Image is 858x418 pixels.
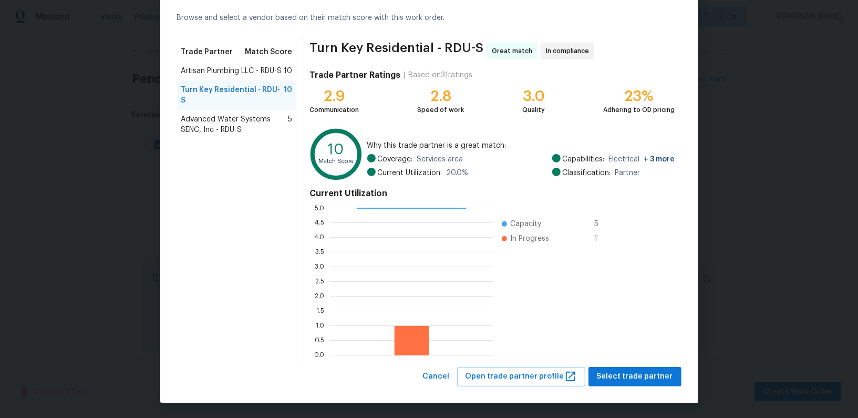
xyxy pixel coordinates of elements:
span: 5 [594,219,611,229]
span: In compliance [546,46,593,56]
div: Speed of work [417,105,464,115]
text: 1.0 [316,323,325,329]
h4: Trade Partner Ratings [309,70,400,80]
span: Select trade partner [597,370,673,383]
span: Match Score [245,47,292,57]
div: 2.8 [417,91,464,101]
span: Cancel [423,370,450,383]
span: Turn Key Residential - RDU-S [181,85,284,106]
text: 3.5 [316,249,325,256]
span: 10 [284,85,292,106]
text: 10 [328,142,345,157]
button: Cancel [419,367,454,386]
h4: Current Utilization [309,188,675,199]
span: + 3 more [644,156,675,163]
div: Adhering to OD pricing [604,105,675,115]
text: 5.0 [315,205,325,211]
span: 5 [288,114,292,135]
span: In Progress [510,233,549,244]
text: 2.0 [315,293,325,300]
button: Open trade partner profile [457,367,585,386]
div: 2.9 [309,91,359,101]
span: Why this trade partner is a great match: [367,140,675,151]
span: Services area [417,154,463,165]
text: 4.5 [315,220,325,226]
span: Artisan Plumbing LLC - RDU-S [181,66,282,76]
span: Open trade partner profile [466,370,577,383]
div: 3.0 [522,91,545,101]
span: 1 [594,233,611,244]
text: 2.5 [316,279,325,285]
div: Communication [309,105,359,115]
span: Partner [615,168,640,178]
span: 10 [284,66,292,76]
span: Turn Key Residential - RDU-S [309,43,483,59]
div: 23% [604,91,675,101]
div: Based on 31 ratings [408,70,472,80]
div: | [400,70,408,80]
text: 4.0 [315,235,325,241]
span: Coverage: [378,154,413,165]
span: Trade Partner [181,47,233,57]
span: Classification: [563,168,611,178]
span: 20.0 % [447,168,469,178]
text: Match Score [319,158,354,164]
button: Select trade partner [588,367,681,386]
span: Electrical [609,154,675,165]
text: 3.0 [315,264,325,270]
span: Advanced Water Systems SENC, Inc - RDU-S [181,114,288,135]
div: Quality [522,105,545,115]
span: Great match [492,46,536,56]
text: 1.5 [317,308,325,314]
span: Current Utilization: [378,168,442,178]
text: 0.5 [315,338,325,344]
text: 0.0 [315,352,325,359]
span: Capacity [510,219,541,229]
span: Capabilities: [563,154,605,165]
